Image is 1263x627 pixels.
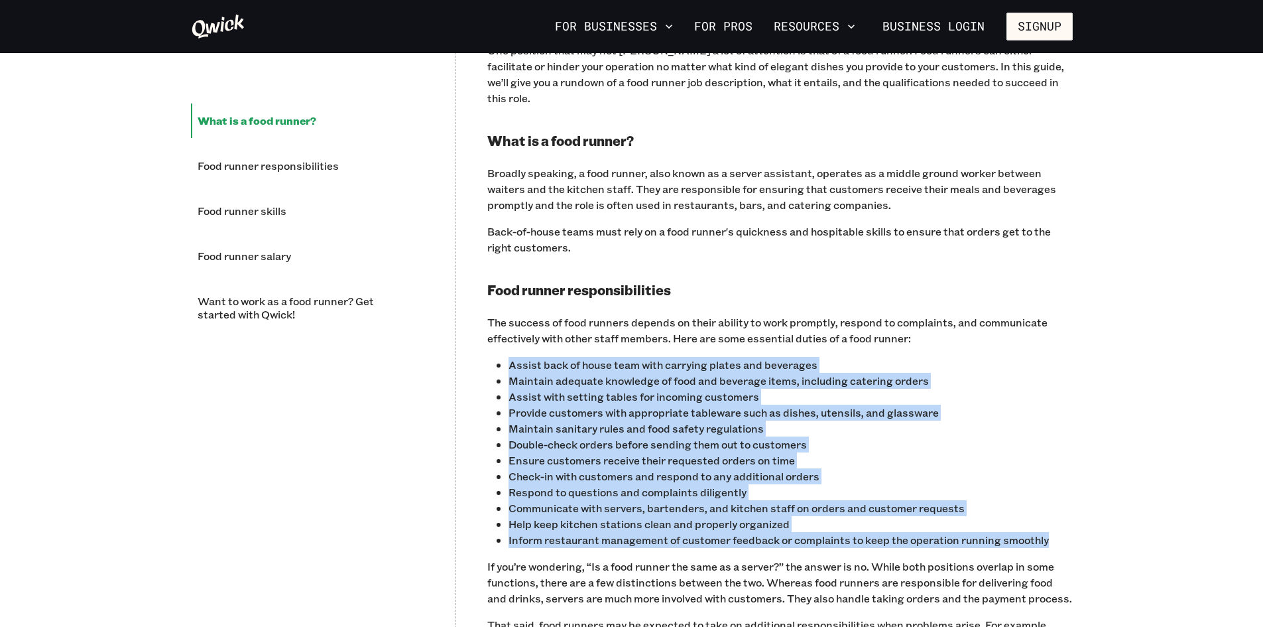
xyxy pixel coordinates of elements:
li: Food runner responsibilities [191,149,423,183]
li: Want to work as a food runner? Get started with Qwick! [191,284,423,332]
p: ‍If you’re wondering, “Is a food runner the same as a server?” the answer is no. While both posit... [487,559,1073,606]
p: Help keep kitchen stations clean and properly organized [509,516,1073,532]
a: Business Login [871,13,996,40]
p: Maintain adequate knowledge of food and beverage items, including catering orders [509,373,1073,389]
p: Communicate with servers, bartenders, and kitchen staff on orders and customer requests [509,500,1073,516]
p: Assist back of house team with carrying plates and beverages [509,357,1073,373]
p: Back-of-house teams must rely on a food runner's quickness and hospitable skills to ensure that o... [487,224,1073,255]
p: Assist with setting tables for incoming customers [509,389,1073,405]
button: Signup [1006,13,1073,40]
li: Food runner salary [191,239,423,273]
p: The success of food runners depends on their ability to work promptly, respond to complaints, and... [487,314,1073,346]
p: Broadly speaking, a food runner, also known as a server assistant, operates as a middle ground wo... [487,165,1073,213]
p: Ensure customers receive their requested orders on time [509,453,1073,468]
li: Food runner skills [191,194,423,228]
p: Provide customers with appropriate tableware such as dishes, utensils, and glassware [509,405,1073,421]
button: Resources [768,15,861,38]
h2: What is a food runner? [487,133,1073,149]
h2: Food runner responsibilities [487,282,1073,299]
p: Maintain sanitary rules and food safety regulations [509,421,1073,437]
p: Respond to questions and complaints diligently [509,484,1073,500]
p: Inform restaurant management of customer feedback or complaints to keep the operation running smo... [509,532,1073,548]
p: Double-check orders before sending them out to customers [509,437,1073,453]
li: What is a food runner? [191,104,423,138]
a: For Pros [689,15,758,38]
button: For Businesses [550,15,678,38]
p: Check-in with customers and respond to any additional orders [509,468,1073,484]
p: One position that may not [PERSON_NAME] a lot of attention is that of a food runner. Food runners... [487,42,1073,106]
